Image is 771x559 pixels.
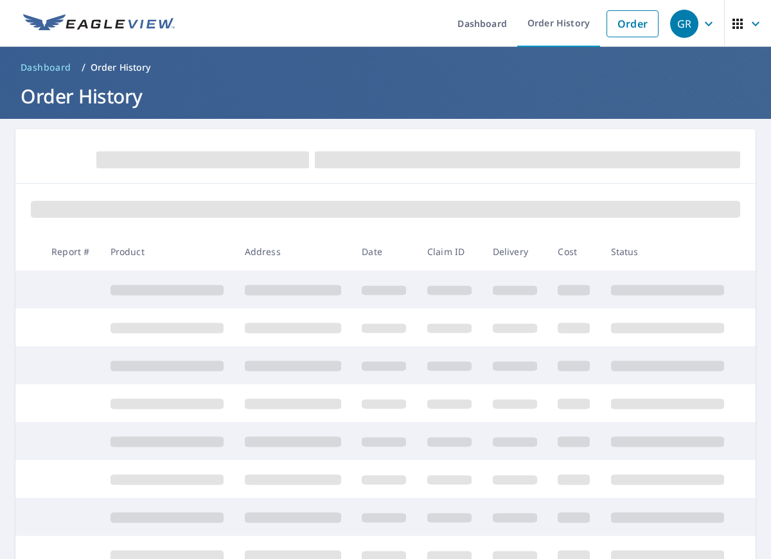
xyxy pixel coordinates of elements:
h1: Order History [15,83,756,109]
span: Dashboard [21,61,71,74]
th: Cost [547,233,600,271]
th: Delivery [483,233,548,271]
img: EV Logo [23,14,175,33]
a: Order [607,10,659,37]
nav: breadcrumb [15,57,756,78]
div: GR [670,10,698,38]
th: Product [100,233,235,271]
th: Status [601,233,735,271]
th: Date [351,233,417,271]
th: Address [235,233,352,271]
li: / [82,60,85,75]
p: Order History [91,61,151,74]
th: Report # [41,233,100,271]
a: Dashboard [15,57,76,78]
th: Claim ID [417,233,483,271]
